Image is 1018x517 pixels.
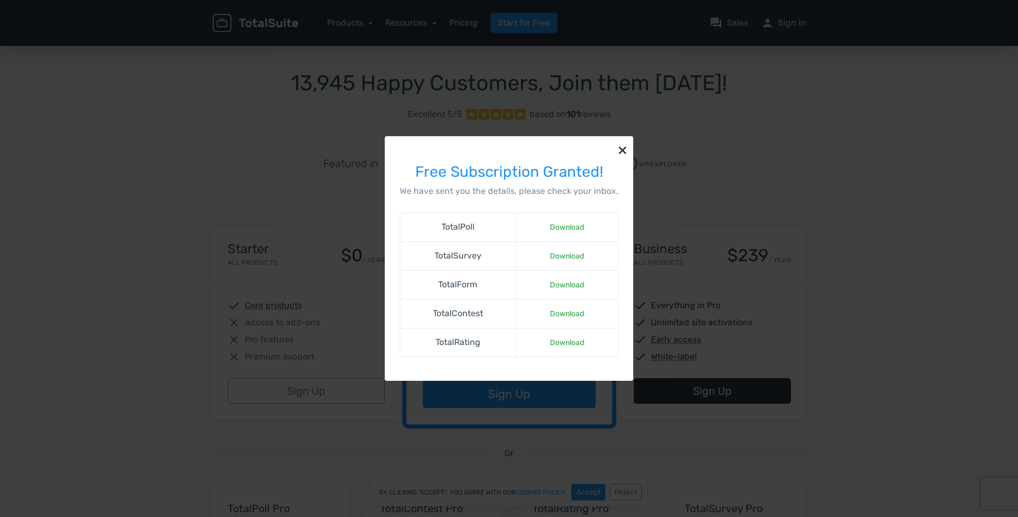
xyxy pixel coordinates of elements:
[400,299,516,328] td: TotalContest
[400,270,516,299] td: TotalForm
[546,248,588,264] a: Download
[400,185,618,198] p: We have sent you the details, please check your inbox.
[400,213,516,241] td: TotalPoll
[612,136,633,163] button: ×
[546,220,588,235] a: Download
[546,335,588,350] a: Download
[400,164,618,181] h3: Free Subscription Granted!
[546,306,588,322] a: Download
[400,328,516,357] td: TotalRating
[400,241,516,270] td: TotalSurvey
[546,277,588,293] a: Download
